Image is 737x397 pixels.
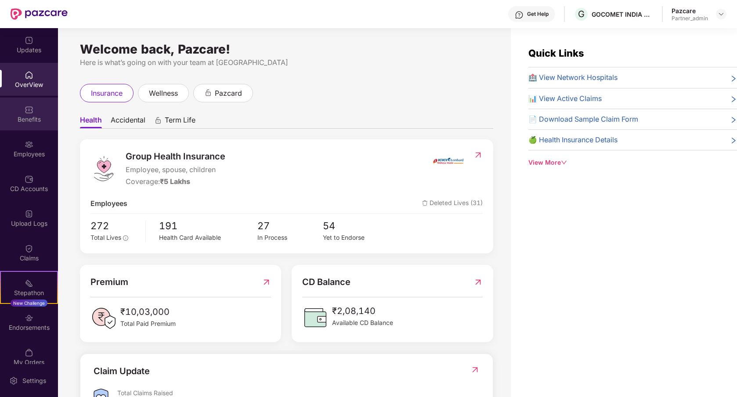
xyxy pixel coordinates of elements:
[120,319,176,328] span: Total Paid Premium
[730,136,737,145] span: right
[561,159,567,166] span: down
[528,72,618,83] span: 🏥 View Network Hospitals
[332,318,393,328] span: Available CD Balance
[25,105,33,114] img: svg+xml;base64,PHN2ZyBpZD0iQmVuZWZpdHMiIHhtbG5zPSJodHRwOi8vd3d3LnczLm9yZy8yMDAwL3N2ZyIgd2lkdGg9Ij...
[159,218,257,233] span: 191
[159,233,257,243] div: Health Card Available
[473,275,483,289] img: RedirectIcon
[90,234,121,241] span: Total Lives
[160,177,190,186] span: ₹5 Lakhs
[126,164,225,175] span: Employee, spouse, children
[527,11,549,18] div: Get Help
[528,134,618,145] span: 🍏 Health Insurance Details
[672,15,708,22] div: Partner_admin
[126,150,225,163] span: Group Health Insurance
[149,88,178,99] span: wellness
[332,304,393,318] span: ₹2,08,140
[528,93,602,104] span: 📊 View Active Claims
[25,71,33,79] img: svg+xml;base64,PHN2ZyBpZD0iSG9tZSIgeG1sbnM9Imh0dHA6Ly93d3cudzMub3JnLzIwMDAvc3ZnIiB3aWR0aD0iMjAiIG...
[20,376,49,385] div: Settings
[718,11,725,18] img: svg+xml;base64,PHN2ZyBpZD0iRHJvcGRvd24tMzJ4MzIiIHhtbG5zPSJodHRwOi8vd3d3LnczLm9yZy8yMDAwL3N2ZyIgd2...
[120,305,176,319] span: ₹10,03,000
[323,233,388,243] div: Yet to Endorse
[111,115,145,128] span: Accidental
[91,88,123,99] span: insurance
[432,150,465,172] img: insurerIcon
[90,305,117,332] img: PaidPremiumIcon
[515,11,524,19] img: svg+xml;base64,PHN2ZyBpZD0iSGVscC0zMngzMiIgeG1sbnM9Imh0dHA6Ly93d3cudzMub3JnLzIwMDAvc3ZnIiB3aWR0aD...
[730,115,737,125] span: right
[592,10,653,18] div: GOCOMET INDIA PRIVATE LIMITED
[80,46,493,53] div: Welcome back, Pazcare!
[528,158,737,167] div: View More
[126,176,225,187] div: Coverage:
[422,198,483,209] span: Deleted Lives (31)
[25,348,33,357] img: svg+xml;base64,PHN2ZyBpZD0iTXlfT3JkZXJzIiBkYXRhLW5hbWU9Ik15IE9yZGVycyIgeG1sbnM9Imh0dHA6Ly93d3cudz...
[25,279,33,288] img: svg+xml;base64,PHN2ZyB4bWxucz0iaHR0cDovL3d3dy53My5vcmcvMjAwMC9zdmciIHdpZHRoPSIyMSIgaGVpZ2h0PSIyMC...
[215,88,242,99] span: pazcard
[302,275,350,289] span: CD Balance
[154,116,162,124] div: animation
[9,376,18,385] img: svg+xml;base64,PHN2ZyBpZD0iU2V0dGluZy0yMHgyMCIgeG1sbnM9Imh0dHA6Ly93d3cudzMub3JnLzIwMDAvc3ZnIiB3aW...
[257,233,323,243] div: In Process
[204,89,212,97] div: animation
[323,218,388,233] span: 54
[25,36,33,45] img: svg+xml;base64,PHN2ZyBpZD0iVXBkYXRlZCIgeG1sbnM9Imh0dHA6Ly93d3cudzMub3JnLzIwMDAvc3ZnIiB3aWR0aD0iMj...
[25,140,33,149] img: svg+xml;base64,PHN2ZyBpZD0iRW1wbG95ZWVzIiB4bWxucz0iaHR0cDovL3d3dy53My5vcmcvMjAwMC9zdmciIHdpZHRoPS...
[25,175,33,184] img: svg+xml;base64,PHN2ZyBpZD0iQ0RfQWNjb3VudHMiIGRhdGEtbmFtZT0iQ0QgQWNjb3VudHMiIHhtbG5zPSJodHRwOi8vd3...
[422,200,428,206] img: deleteIcon
[578,9,585,19] span: G
[94,365,150,378] div: Claim Update
[730,74,737,83] span: right
[672,7,708,15] div: Pazcare
[528,47,584,59] span: Quick Links
[262,275,271,289] img: RedirectIcon
[90,198,127,209] span: Employees
[470,365,480,374] img: RedirectIcon
[25,244,33,253] img: svg+xml;base64,PHN2ZyBpZD0iQ2xhaW0iIHhtbG5zPSJodHRwOi8vd3d3LnczLm9yZy8yMDAwL3N2ZyIgd2lkdGg9IjIwIi...
[473,151,483,159] img: RedirectIcon
[302,304,329,331] img: CDBalanceIcon
[730,95,737,104] span: right
[80,57,493,68] div: Here is what’s going on with your team at [GEOGRAPHIC_DATA]
[257,218,323,233] span: 27
[90,218,140,233] span: 272
[528,114,638,125] span: 📄 Download Sample Claim Form
[25,314,33,322] img: svg+xml;base64,PHN2ZyBpZD0iRW5kb3JzZW1lbnRzIiB4bWxucz0iaHR0cDovL3d3dy53My5vcmcvMjAwMC9zdmciIHdpZH...
[165,115,195,128] span: Term Life
[90,155,117,182] img: logo
[25,209,33,218] img: svg+xml;base64,PHN2ZyBpZD0iVXBsb2FkX0xvZ3MiIGRhdGEtbmFtZT0iVXBsb2FkIExvZ3MiIHhtbG5zPSJodHRwOi8vd3...
[90,275,128,289] span: Premium
[117,389,480,397] div: Total Claims Raised
[11,300,47,307] div: New Challenge
[80,115,102,128] span: Health
[11,8,68,20] img: New Pazcare Logo
[1,289,57,297] div: Stepathon
[123,235,128,241] span: info-circle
